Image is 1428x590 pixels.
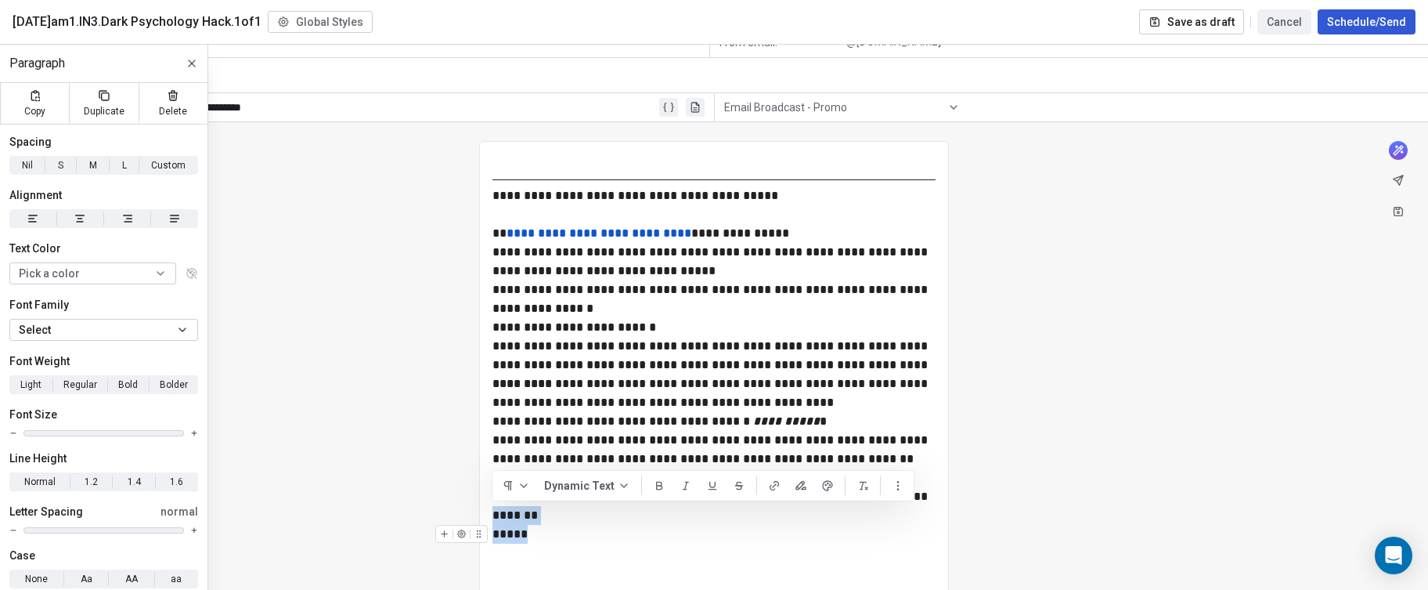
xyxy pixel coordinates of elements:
[160,378,188,392] span: Bolder
[20,378,41,392] span: Light
[9,504,83,519] span: Letter Spacing
[24,475,56,489] span: Normal
[268,11,373,33] button: Global Styles
[84,105,124,118] span: Duplicate
[9,262,176,284] button: Pick a color
[122,158,127,172] span: L
[9,187,62,203] span: Alignment
[9,407,57,422] span: Font Size
[1257,9,1311,34] button: Cancel
[1139,9,1244,34] button: Save as draft
[63,378,97,392] span: Regular
[9,451,67,466] span: Line Height
[9,241,61,256] span: Text Color
[151,158,186,172] span: Custom
[170,475,183,489] span: 1.6
[19,322,51,338] span: Select
[58,158,63,172] span: S
[24,105,45,118] span: Copy
[9,54,65,73] span: Paragraph
[9,297,69,313] span: Font Family
[22,158,33,172] span: Nil
[1375,537,1412,574] div: Open Intercom Messenger
[9,134,52,150] span: Spacing
[89,158,97,172] span: M
[171,572,182,586] span: aa
[538,474,636,498] button: Dynamic Text
[125,572,138,586] span: AA
[81,572,92,586] span: Aa
[25,572,48,586] span: None
[9,353,70,369] span: Font Weight
[118,378,138,392] span: Bold
[160,504,198,519] span: normal
[724,100,847,115] span: Email Broadcast - Promo
[85,475,98,489] span: 1.2
[159,105,187,118] span: Delete
[128,475,141,489] span: 1.4
[9,548,35,563] span: Case
[13,13,261,31] span: [DATE]am1.IN3.Dark Psychology Hack.1of1
[1318,9,1415,34] button: Schedule/Send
